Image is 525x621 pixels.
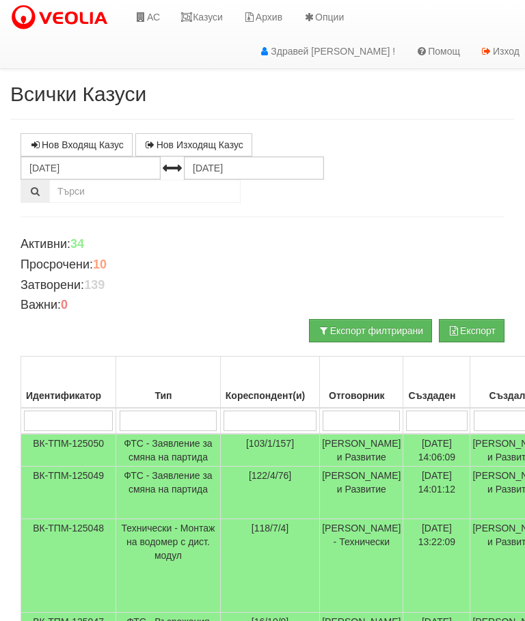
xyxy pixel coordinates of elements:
[116,519,221,613] td: Технически - Монтаж на водомер с дист. модул
[21,279,504,292] h4: Затворени:
[61,298,68,312] b: 0
[322,386,401,405] div: Отговорник
[249,470,291,481] span: [122/4/76]
[248,34,405,68] a: Здравей [PERSON_NAME] !
[220,357,319,409] th: Кореспондент(и): No sort applied, activate to apply an ascending sort
[118,386,218,405] div: Тип
[405,34,470,68] a: Помощ
[403,519,470,613] td: [DATE] 13:22:09
[21,133,133,156] a: Нов Входящ Казус
[320,467,403,519] td: [PERSON_NAME] и Развитие
[21,519,116,613] td: ВК-ТПМ-125048
[135,133,252,156] a: Нов Изходящ Казус
[403,434,470,467] td: [DATE] 14:06:09
[252,523,289,534] span: [118/7/4]
[70,237,84,251] b: 34
[21,299,504,312] h4: Важни:
[93,258,107,271] b: 10
[116,434,221,467] td: ФТС - Заявление за смяна на партида
[10,83,515,105] h2: Всички Казуси
[223,386,317,405] div: Кореспондент(и)
[403,357,470,409] th: Създаден: No sort applied, activate to apply an ascending sort
[23,386,113,405] div: Идентификатор
[21,467,116,519] td: ВК-ТПМ-125049
[21,357,116,409] th: Идентификатор: No sort applied, activate to apply an ascending sort
[320,519,403,613] td: [PERSON_NAME] - Технически
[320,357,403,409] th: Отговорник: No sort applied, activate to apply an ascending sort
[10,3,114,32] img: VeoliaLogo.png
[116,467,221,519] td: ФТС - Заявление за смяна на партида
[21,238,504,251] h4: Активни:
[439,319,504,342] button: Експорт
[84,278,105,292] b: 139
[403,467,470,519] td: [DATE] 14:01:12
[116,357,221,409] th: Тип: No sort applied, activate to apply an ascending sort
[21,434,116,467] td: ВК-ТПМ-125050
[49,180,241,203] input: Търсене по Идентификатор, Бл/Вх/Ап, Тип, Описание, Моб. Номер, Имейл, Файл, Коментар,
[405,386,468,405] div: Създаден
[309,319,432,342] button: Експорт филтрирани
[21,258,504,272] h4: Просрочени:
[320,434,403,467] td: [PERSON_NAME] и Развитие
[246,438,294,449] span: [103/1/157]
